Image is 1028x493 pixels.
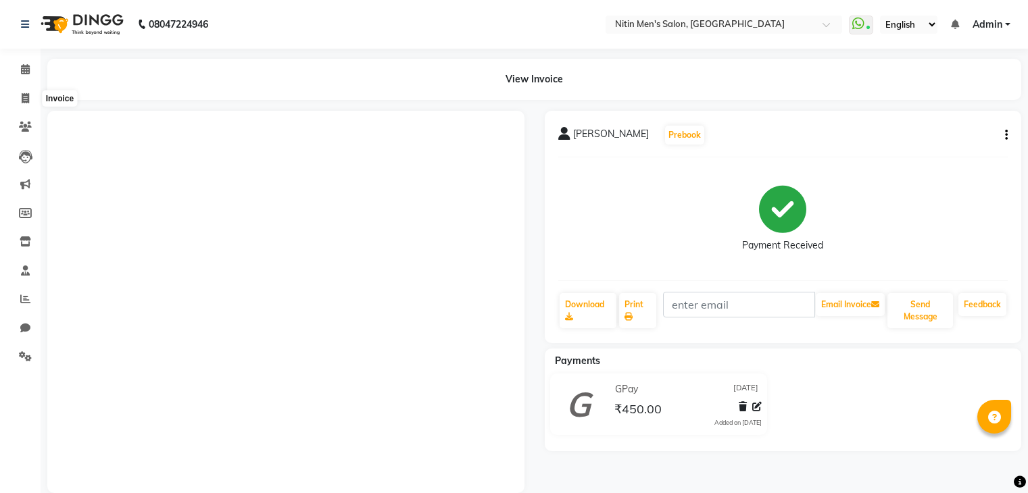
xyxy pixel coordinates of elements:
[555,355,600,367] span: Payments
[573,127,649,146] span: [PERSON_NAME]
[742,238,823,253] div: Payment Received
[816,293,885,316] button: Email Invoice
[560,293,617,328] a: Download
[733,382,758,396] span: [DATE]
[614,401,662,420] span: ₹450.00
[665,126,704,145] button: Prebook
[663,292,815,317] input: enter email
[47,59,1021,100] div: View Invoice
[971,439,1014,479] iframe: chat widget
[714,418,762,427] div: Added on [DATE]
[34,5,127,43] img: logo
[149,5,208,43] b: 08047224946
[973,18,1002,32] span: Admin
[619,293,656,328] a: Print
[43,90,77,107] div: Invoice
[887,293,953,328] button: Send Message
[958,293,1006,316] a: Feedback
[615,382,638,396] span: GPay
